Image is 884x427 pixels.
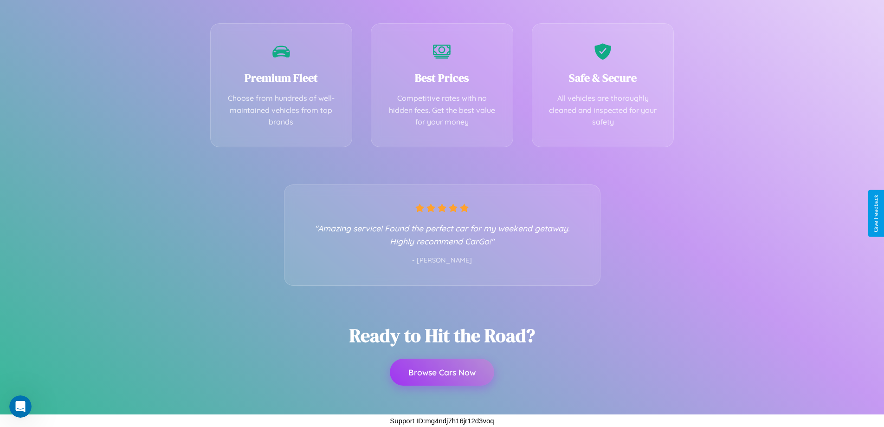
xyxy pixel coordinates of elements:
[546,92,660,128] p: All vehicles are thoroughly cleaned and inspected for your safety
[303,255,581,267] p: - [PERSON_NAME]
[385,70,499,85] h3: Best Prices
[303,222,581,248] p: "Amazing service! Found the perfect car for my weekend getaway. Highly recommend CarGo!"
[225,70,338,85] h3: Premium Fleet
[390,359,494,386] button: Browse Cars Now
[385,92,499,128] p: Competitive rates with no hidden fees. Get the best value for your money
[9,395,32,418] iframe: Intercom live chat
[873,195,879,232] div: Give Feedback
[546,70,660,85] h3: Safe & Secure
[390,414,494,427] p: Support ID: mg4ndj7h16jr12d3voq
[225,92,338,128] p: Choose from hundreds of well-maintained vehicles from top brands
[349,323,535,348] h2: Ready to Hit the Road?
